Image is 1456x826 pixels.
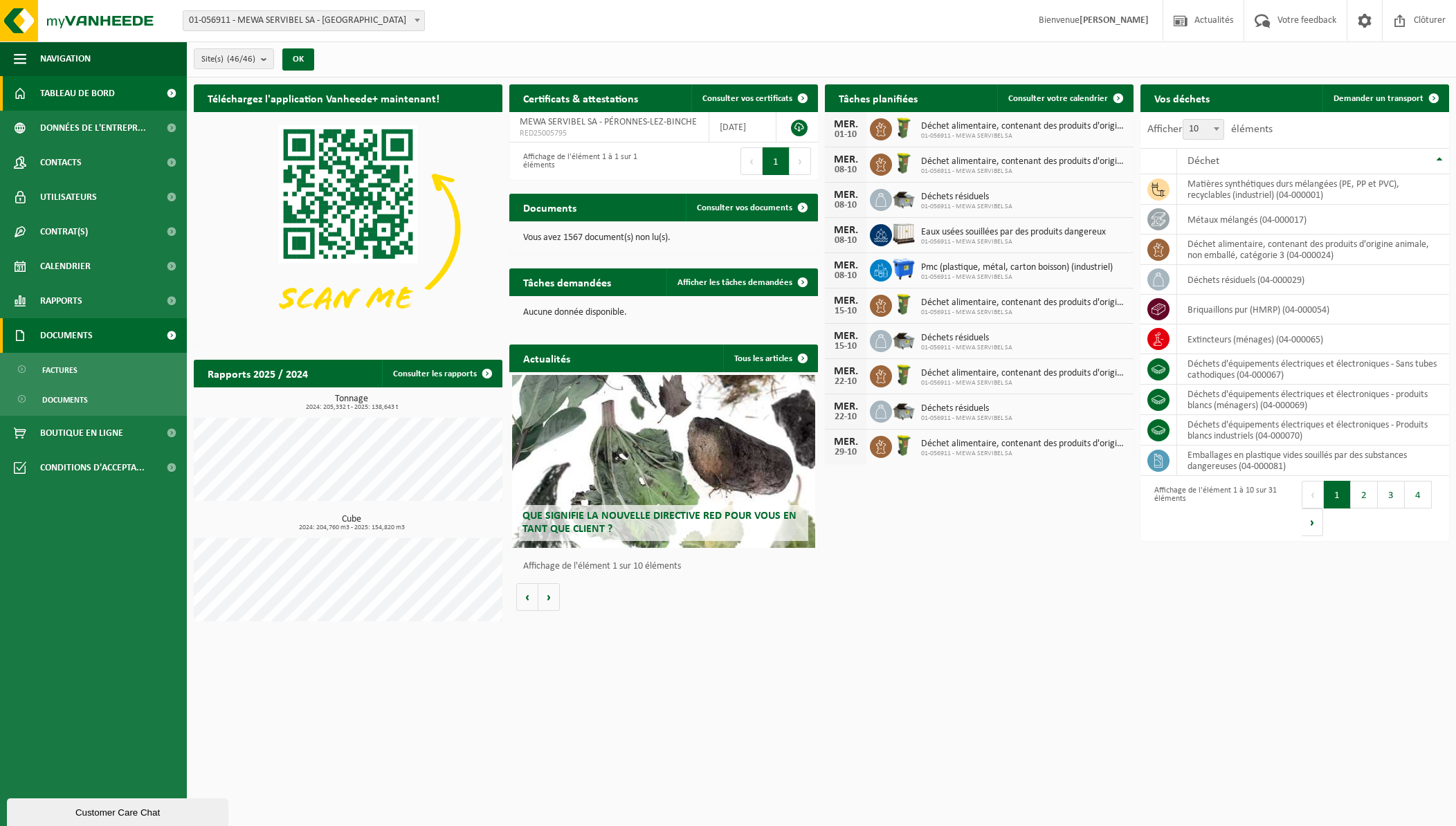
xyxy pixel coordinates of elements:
[921,167,1127,176] span: 01-056911 - MEWA SERVIBEL SA
[921,297,1127,309] span: Déchet alimentaire, contenant des produits d'origine animale, non emballé, catég...
[892,328,916,351] img: WB-5000-GAL-GY-01
[40,76,115,111] span: Tableau de bord
[1177,354,1449,385] td: déchets d'équipements électriques et électroniques - Sans tubes cathodiques (04-000067)
[1140,84,1223,111] h2: Vos déchets
[40,318,93,353] span: Documents
[40,42,91,76] span: Navigation
[921,439,1127,450] span: Déchet alimentaire, contenant des produits d'origine animale, non emballé, catég...
[1177,265,1449,295] td: déchets résiduels (04-000029)
[1080,15,1149,26] strong: [PERSON_NAME]
[892,116,916,140] img: WB-0060-HPE-GN-50
[40,249,91,284] span: Calendrier
[3,386,183,412] a: Documents
[194,84,453,111] h2: Téléchargez l'application Vanheede+ maintenant!
[921,414,1012,423] span: 01-056911 - MEWA SERVIBEL SA
[40,111,146,145] span: Données de l'entrepr...
[832,190,859,201] div: MER.
[1183,119,1224,140] span: 10
[7,796,231,826] iframe: chat widget
[921,121,1127,132] span: Déchet alimentaire, contenant des produits d'origine animale, non emballé, catég...
[523,308,804,318] p: Aucune donnée disponible.
[1008,94,1108,103] span: Consulter votre calendrier
[892,434,916,457] img: WB-0060-HPE-GN-50
[921,403,1012,414] span: Déchets résiduels
[1334,94,1423,103] span: Demander un transport
[921,333,1012,344] span: Déchets résiduels
[227,55,255,64] count: (46/46)
[921,273,1113,282] span: 01-056911 - MEWA SERVIBEL SA
[201,404,502,411] span: 2024: 205,332 t - 2025: 138,643 t
[921,450,1127,458] span: 01-056911 - MEWA SERVIBEL SA
[40,416,123,450] span: Boutique en ligne
[512,375,815,548] a: Que signifie la nouvelle directive RED pour vous en tant que client ?
[892,398,916,422] img: WB-5000-GAL-GY-01
[183,11,424,30] span: 01-056911 - MEWA SERVIBEL SA - PÉRONNES-LEZ-BINCHE
[691,84,817,112] a: Consulter vos certificats
[832,236,859,246] div: 08-10
[723,345,817,372] a: Tous les articles
[1177,324,1449,354] td: extincteurs (ménages) (04-000065)
[892,293,916,316] img: WB-0060-HPE-GN-50
[201,524,502,531] span: 2024: 204,760 m3 - 2025: 154,820 m3
[516,583,538,611] button: Vorige
[686,194,817,221] a: Consulter vos documents
[516,146,657,176] div: Affichage de l'élément 1 à 1 sur 1 éléments
[42,357,78,383] span: Factures
[832,119,859,130] div: MER.
[1183,120,1223,139] span: 10
[921,192,1012,203] span: Déchets résiduels
[832,201,859,210] div: 08-10
[522,511,797,535] span: Que signifie la nouvelle directive RED pour vous en tant que client ?
[921,227,1106,238] span: Eaux usées souillées par des produits dangereux
[509,194,590,221] h2: Documents
[832,437,859,448] div: MER.
[832,342,859,351] div: 15-10
[666,268,817,296] a: Afficher les tâches demandées
[194,360,322,387] h2: Rapports 2025 / 2024
[832,154,859,165] div: MER.
[509,268,625,295] h2: Tâches demandées
[1177,205,1449,235] td: métaux mélangés (04-000017)
[832,271,859,281] div: 08-10
[921,309,1127,317] span: 01-056911 - MEWA SERVIBEL SA
[677,278,792,287] span: Afficher les tâches demandées
[201,394,502,411] h3: Tonnage
[538,583,560,611] button: Volgende
[921,368,1127,379] span: Déchet alimentaire, contenant des produits d'origine animale, non emballé, catég...
[3,356,183,383] a: Factures
[832,377,859,387] div: 22-10
[832,366,859,377] div: MER.
[509,345,584,371] h2: Actualités
[1187,156,1219,167] span: Déchet
[921,203,1012,211] span: 01-056911 - MEWA SERVIBEL SA
[523,562,811,571] p: Affichage de l'élément 1 sur 10 éléments
[1177,235,1449,265] td: déchet alimentaire, contenant des produits d'origine animale, non emballé, catégorie 3 (04-000024)
[194,112,502,344] img: Download de VHEPlus App
[183,10,425,31] span: 01-056911 - MEWA SERVIBEL SA - PÉRONNES-LEZ-BINCHE
[832,295,859,306] div: MER.
[1351,481,1378,508] button: 2
[1302,481,1324,508] button: Previous
[194,48,274,69] button: Site(s)(46/46)
[921,344,1012,352] span: 01-056911 - MEWA SERVIBEL SA
[40,450,145,485] span: Conditions d'accepta...
[40,284,82,318] span: Rapports
[763,147,790,175] button: 1
[40,145,82,180] span: Contacts
[740,147,763,175] button: Previous
[1302,508,1323,536] button: Next
[1378,481,1405,508] button: 3
[892,187,916,210] img: WB-5000-GAL-GY-01
[702,94,792,103] span: Consulter vos certificats
[921,379,1127,387] span: 01-056911 - MEWA SERVIBEL SA
[520,117,697,127] span: MEWA SERVIBEL SA - PÉRONNES-LEZ-BINCHE
[1177,446,1449,476] td: emballages en plastique vides souillés par des substances dangereuses (04-000081)
[832,225,859,236] div: MER.
[832,412,859,422] div: 22-10
[1177,174,1449,205] td: matières synthétiques durs mélangées (PE, PP et PVC), recyclables (industriel) (04-000001)
[832,401,859,412] div: MER.
[1405,481,1432,508] button: 4
[832,130,859,140] div: 01-10
[892,222,916,246] img: PB-IC-1000-HPE-00-01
